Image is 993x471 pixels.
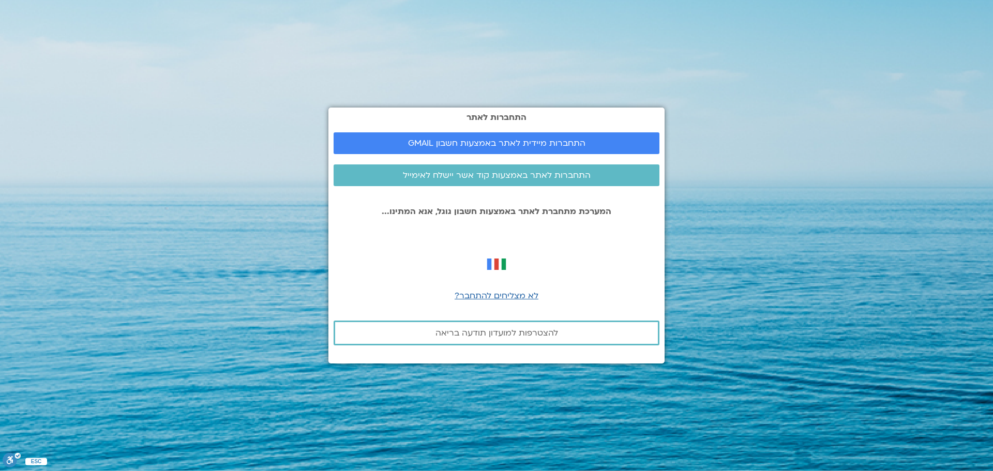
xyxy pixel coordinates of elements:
[403,171,591,180] span: התחברות לאתר באמצעות קוד אשר יישלח לאימייל
[408,139,585,148] span: התחברות מיידית לאתר באמצעות חשבון GMAIL
[334,132,659,154] a: התחברות מיידית לאתר באמצעות חשבון GMAIL
[435,328,558,338] span: להצטרפות למועדון תודעה בריאה
[334,164,659,186] a: התחברות לאתר באמצעות קוד אשר יישלח לאימייל
[334,207,659,216] p: המערכת מתחברת לאתר באמצעות חשבון גוגל, אנא המתינו...
[334,113,659,122] h2: התחברות לאתר
[334,321,659,345] a: להצטרפות למועדון תודעה בריאה
[455,290,538,301] a: לא מצליחים להתחבר?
